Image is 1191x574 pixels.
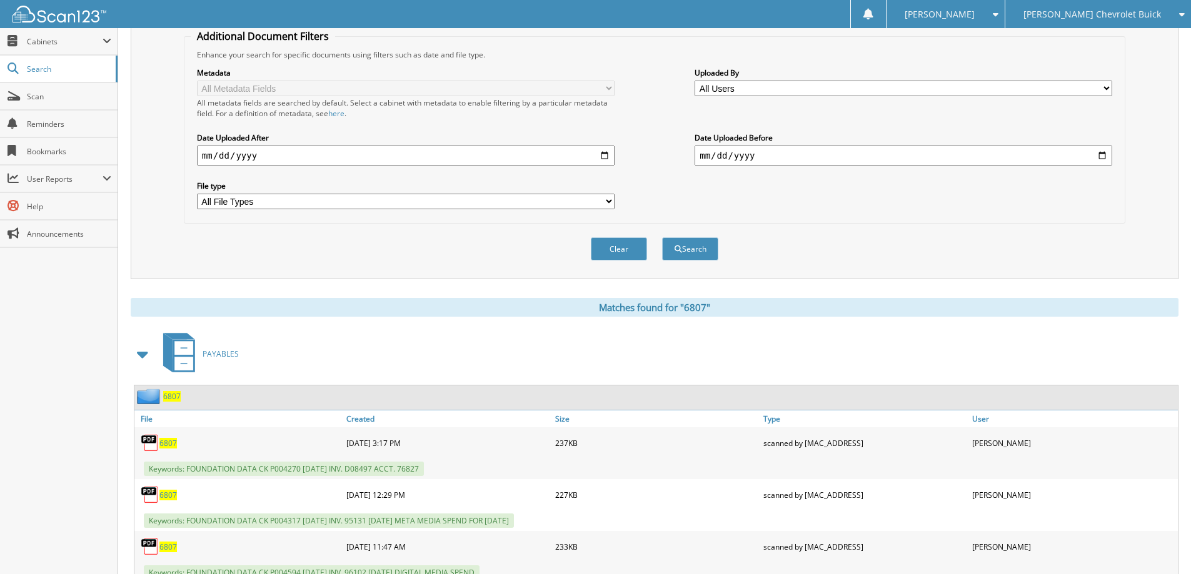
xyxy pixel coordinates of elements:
[197,181,615,191] label: File type
[328,108,344,119] a: here
[27,91,111,102] span: Scan
[343,482,552,507] div: [DATE] 12:29 PM
[27,146,111,157] span: Bookmarks
[969,410,1178,427] a: User
[144,462,424,476] span: Keywords: FOUNDATION DATA CK P004270 [DATE] INV. D08497 ACCT. 76827
[159,490,177,500] a: 6807
[27,229,111,239] span: Announcements
[695,146,1112,166] input: end
[343,410,552,427] a: Created
[134,410,343,427] a: File
[695,67,1112,78] label: Uploaded By
[27,64,109,74] span: Search
[969,534,1178,559] div: [PERSON_NAME]
[695,132,1112,143] label: Date Uploaded Before
[141,485,159,504] img: PDF.png
[343,430,552,455] div: [DATE] 3:17 PM
[203,349,239,359] span: PAYABLES
[159,542,177,552] a: 6807
[197,146,615,166] input: start
[760,430,969,455] div: scanned by [MAC_ADDRESS]
[552,534,761,559] div: 233KB
[662,237,718,260] button: Search
[131,298,1178,317] div: Matches found for "6807"
[27,36,103,47] span: Cabinets
[159,438,177,448] a: 6807
[905,11,975,18] span: [PERSON_NAME]
[13,6,106,22] img: scan123-logo-white.svg
[137,388,163,404] img: folder2.png
[591,237,647,260] button: Clear
[156,329,239,379] a: PAYABLES
[760,482,969,507] div: scanned by [MAC_ADDRESS]
[760,534,969,559] div: scanned by [MAC_ADDRESS]
[552,482,761,507] div: 227KB
[141,537,159,556] img: PDF.png
[197,132,615,143] label: Date Uploaded After
[760,410,969,427] a: Type
[163,391,181,402] a: 6807
[191,49,1118,60] div: Enhance your search for specific documents using filters such as date and file type.
[197,97,615,119] div: All metadata fields are searched by default. Select a cabinet with metadata to enable filtering b...
[191,29,335,43] legend: Additional Document Filters
[969,482,1178,507] div: [PERSON_NAME]
[27,119,111,129] span: Reminders
[1023,11,1161,18] span: [PERSON_NAME] Chevrolet Buick
[343,534,552,559] div: [DATE] 11:47 AM
[144,513,514,528] span: Keywords: FOUNDATION DATA CK P004317 [DATE] INV. 95131 [DATE] META MEDIA SPEND FOR [DATE]
[197,67,615,78] label: Metadata
[552,410,761,427] a: Size
[552,430,761,455] div: 237KB
[969,430,1178,455] div: [PERSON_NAME]
[27,174,103,184] span: User Reports
[27,201,111,212] span: Help
[141,433,159,452] img: PDF.png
